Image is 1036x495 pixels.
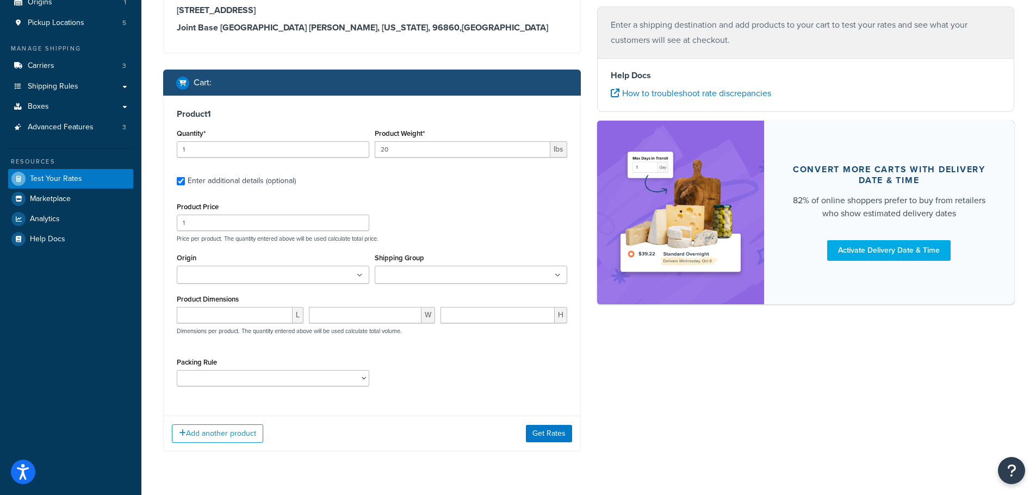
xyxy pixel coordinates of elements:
button: Open Resource Center [998,457,1025,484]
span: Test Your Rates [30,174,82,184]
span: W [421,307,435,323]
div: Convert more carts with delivery date & time [790,164,989,186]
a: Boxes [8,97,133,117]
span: lbs [550,141,567,158]
h4: Help Docs [611,69,1001,82]
h2: Cart : [194,78,212,87]
span: 3 [122,123,126,132]
div: 82% of online shoppers prefer to buy from retailers who show estimated delivery dates [790,194,989,220]
input: Enter additional details (optional) [177,177,185,185]
span: Marketplace [30,195,71,204]
label: Quantity* [177,129,206,137]
div: Enter additional details (optional) [188,173,296,189]
h3: [STREET_ADDRESS] [177,5,567,16]
span: Carriers [28,61,54,71]
img: feature-image-ddt-36eae7f7280da8017bfb280eaccd9c446f90b1fe08728e4019434db127062ab4.png [613,137,748,288]
a: Help Docs [8,229,133,249]
p: Enter a shipping destination and add products to your cart to test your rates and see what your c... [611,17,1001,48]
label: Packing Rule [177,358,217,366]
a: Test Your Rates [8,169,133,189]
a: Advanced Features3 [8,117,133,137]
label: Product Weight* [375,129,425,137]
span: Boxes [28,102,49,111]
span: Help Docs [30,235,65,244]
a: Marketplace [8,189,133,209]
h3: Joint Base [GEOGRAPHIC_DATA] [PERSON_NAME], [US_STATE], 96860 , [GEOGRAPHIC_DATA] [177,22,567,33]
li: Pickup Locations [8,13,133,33]
span: L [293,307,303,323]
span: Analytics [30,215,60,224]
button: Add another product [172,424,263,443]
li: Advanced Features [8,117,133,137]
a: Shipping Rules [8,77,133,97]
span: H [555,307,567,323]
label: Origin [177,254,196,262]
input: 0.0 [177,141,369,158]
label: Shipping Group [375,254,424,262]
div: Resources [8,157,133,166]
button: Get Rates [526,425,572,442]
a: Activate Delivery Date & Time [827,240,951,261]
label: Product Price [177,203,219,211]
li: Carriers [8,56,133,76]
a: Analytics [8,209,133,229]
a: Pickup Locations5 [8,13,133,33]
span: 5 [122,18,126,28]
div: Manage Shipping [8,44,133,53]
p: Dimensions per product. The quantity entered above will be used calculate total volume. [174,327,402,335]
a: Carriers3 [8,56,133,76]
span: 3 [122,61,126,71]
h3: Product 1 [177,109,567,120]
span: Pickup Locations [28,18,84,28]
span: Advanced Features [28,123,94,132]
span: Shipping Rules [28,82,78,91]
input: 0.00 [375,141,550,158]
p: Price per product. The quantity entered above will be used calculate total price. [174,235,570,242]
a: How to troubleshoot rate discrepancies [611,87,771,99]
label: Product Dimensions [177,295,239,303]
